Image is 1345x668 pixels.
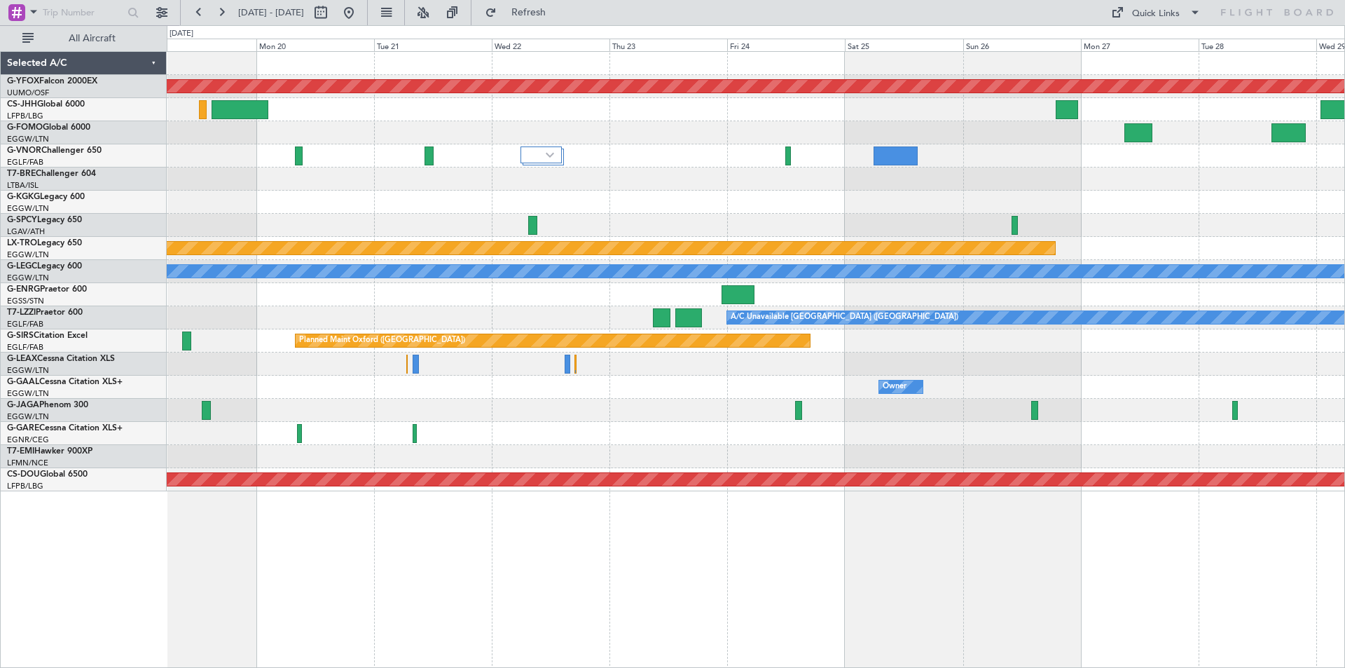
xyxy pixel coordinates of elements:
a: G-ENRGPraetor 600 [7,285,87,294]
a: G-SIRSCitation Excel [7,332,88,340]
div: Planned Maint Oxford ([GEOGRAPHIC_DATA]) [299,330,465,351]
span: G-FOMO [7,123,43,132]
div: Mon 27 [1081,39,1199,51]
a: T7-LZZIPraetor 600 [7,308,83,317]
div: Sun 19 [139,39,256,51]
span: T7-LZZI [7,308,36,317]
div: Thu 23 [609,39,727,51]
div: Tue 28 [1199,39,1316,51]
a: G-FOMOGlobal 6000 [7,123,90,132]
a: G-KGKGLegacy 600 [7,193,85,201]
a: EGGW/LTN [7,250,49,260]
a: EGGW/LTN [7,365,49,376]
span: G-GAAL [7,378,39,386]
div: A/C Unavailable [GEOGRAPHIC_DATA] ([GEOGRAPHIC_DATA]) [731,307,958,328]
a: EGGW/LTN [7,134,49,144]
span: G-ENRG [7,285,40,294]
span: G-LEAX [7,355,37,363]
a: LTBA/ISL [7,180,39,191]
button: Refresh [478,1,563,24]
a: G-YFOXFalcon 2000EX [7,77,97,86]
a: EGGW/LTN [7,388,49,399]
span: CS-DOU [7,470,40,479]
div: [DATE] [170,28,193,40]
a: G-LEGCLegacy 600 [7,262,82,271]
a: T7-BREChallenger 604 [7,170,96,178]
div: Tue 21 [374,39,492,51]
a: G-GARECessna Citation XLS+ [7,424,123,432]
span: G-YFOX [7,77,39,86]
a: G-SPCYLegacy 650 [7,216,82,224]
a: G-VNORChallenger 650 [7,146,102,155]
a: LFMN/NCE [7,458,48,468]
a: EGLF/FAB [7,319,43,329]
a: EGSS/STN [7,296,44,306]
a: LGAV/ATH [7,226,45,237]
a: EGGW/LTN [7,203,49,214]
a: G-LEAXCessna Citation XLS [7,355,115,363]
a: G-GAALCessna Citation XLS+ [7,378,123,386]
a: LFPB/LBG [7,111,43,121]
img: arrow-gray.svg [546,152,554,158]
span: All Aircraft [36,34,148,43]
span: Refresh [499,8,558,18]
div: Sat 25 [845,39,963,51]
span: G-JAGA [7,401,39,409]
span: T7-BRE [7,170,36,178]
a: LX-TROLegacy 650 [7,239,82,247]
a: UUMO/OSF [7,88,49,98]
div: Mon 20 [256,39,374,51]
a: CS-JHHGlobal 6000 [7,100,85,109]
span: CS-JHH [7,100,37,109]
span: LX-TRO [7,239,37,247]
span: G-SPCY [7,216,37,224]
span: G-KGKG [7,193,40,201]
div: Quick Links [1132,7,1180,21]
div: Wed 22 [492,39,609,51]
a: CS-DOUGlobal 6500 [7,470,88,479]
div: Fri 24 [727,39,845,51]
span: G-GARE [7,424,39,432]
div: Owner [883,376,906,397]
input: Trip Number [43,2,123,23]
a: G-JAGAPhenom 300 [7,401,88,409]
a: EGLF/FAB [7,157,43,168]
a: LFPB/LBG [7,481,43,491]
button: Quick Links [1104,1,1208,24]
div: Sun 26 [963,39,1081,51]
a: EGGW/LTN [7,411,49,422]
span: T7-EMI [7,447,34,456]
a: T7-EMIHawker 900XP [7,447,92,456]
span: [DATE] - [DATE] [238,6,304,19]
button: All Aircraft [15,27,152,50]
span: G-SIRS [7,332,34,340]
a: EGNR/CEG [7,435,49,445]
a: EGGW/LTN [7,273,49,283]
span: G-VNOR [7,146,41,155]
a: EGLF/FAB [7,342,43,353]
span: G-LEGC [7,262,37,271]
